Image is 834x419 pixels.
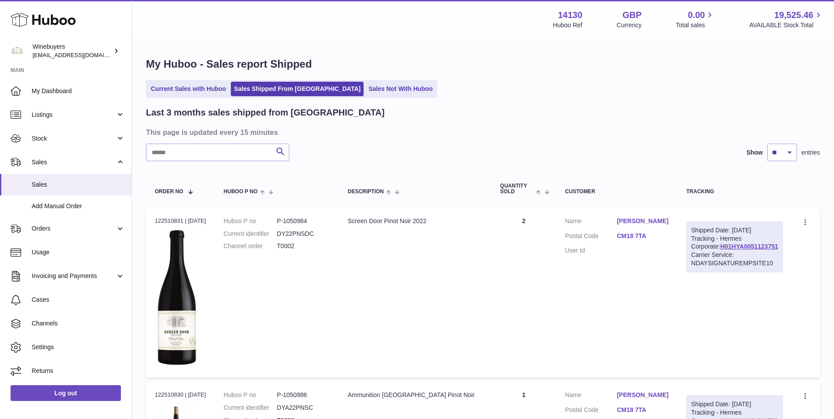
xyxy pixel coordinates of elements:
span: Order No [155,189,183,195]
a: Current Sales with Huboo [148,82,229,96]
img: 1752080432.jpg [155,228,199,367]
dt: Postal Code [565,232,617,242]
span: Stock [32,134,116,143]
a: CM18 7TA [617,406,669,414]
div: Ammunition [GEOGRAPHIC_DATA] Pinot Noir [348,391,483,399]
span: 19,525.46 [774,9,813,21]
span: Huboo P no [224,189,258,195]
label: Show [747,148,763,157]
span: Sales [32,181,125,189]
span: Settings [32,343,125,351]
div: 122510830 | [DATE] [155,391,206,399]
a: Log out [11,385,121,401]
span: Description [348,189,384,195]
a: CM18 7TA [617,232,669,240]
dd: T0002 [277,242,330,250]
div: Winebuyers [33,43,112,59]
span: 0.00 [688,9,705,21]
h1: My Huboo - Sales report Shipped [146,57,820,71]
div: Customer [565,189,669,195]
span: Returns [32,367,125,375]
dt: Current identifier [224,230,277,238]
dd: P-1050986 [277,391,330,399]
strong: 14130 [558,9,583,21]
div: 122510831 | [DATE] [155,217,206,225]
dd: DY22PNSDC [277,230,330,238]
span: entries [801,148,820,157]
div: Currency [617,21,642,29]
span: Listings [32,111,116,119]
a: Sales Not With Huboo [365,82,436,96]
div: Shipped Date: [DATE] [691,400,778,408]
h2: Last 3 months sales shipped from [GEOGRAPHIC_DATA] [146,107,385,119]
dt: User Id [565,246,617,255]
span: AVAILABLE Stock Total [749,21,823,29]
div: Tracking [686,189,783,195]
dt: Current identifier [224,404,277,412]
span: Invoicing and Payments [32,272,116,280]
div: Tracking - Hermes Corporate: [686,221,783,272]
span: Total sales [676,21,715,29]
span: Usage [32,248,125,256]
a: Sales Shipped From [GEOGRAPHIC_DATA] [231,82,364,96]
a: [PERSON_NAME] [617,391,669,399]
span: Orders [32,224,116,233]
dt: Postal Code [565,406,617,416]
dt: Name [565,217,617,228]
div: Carrier Service: NDAYSIGNATUREMPSITE10 [691,251,778,267]
span: Cases [32,296,125,304]
dd: P-1050984 [277,217,330,225]
span: Quantity Sold [500,183,534,195]
span: Channels [32,319,125,328]
dd: DYA22PNSC [277,404,330,412]
a: [PERSON_NAME] [617,217,669,225]
a: 0.00 Total sales [676,9,715,29]
span: Sales [32,158,116,166]
div: Shipped Date: [DATE] [691,226,778,235]
img: internalAdmin-14130@internal.huboo.com [11,44,24,58]
dt: Name [565,391,617,401]
div: Screen Door Pinot Noir 2022 [348,217,483,225]
span: Add Manual Order [32,202,125,210]
td: 2 [492,208,557,378]
span: [EMAIL_ADDRESS][DOMAIN_NAME] [33,51,129,58]
h3: This page is updated every 15 minutes [146,127,818,137]
div: Huboo Ref [553,21,583,29]
dt: Channel order [224,242,277,250]
strong: GBP [623,9,641,21]
a: 19,525.46 AVAILABLE Stock Total [749,9,823,29]
a: H01HYA0051123751 [720,243,778,250]
span: My Dashboard [32,87,125,95]
dt: Huboo P no [224,391,277,399]
dt: Huboo P no [224,217,277,225]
